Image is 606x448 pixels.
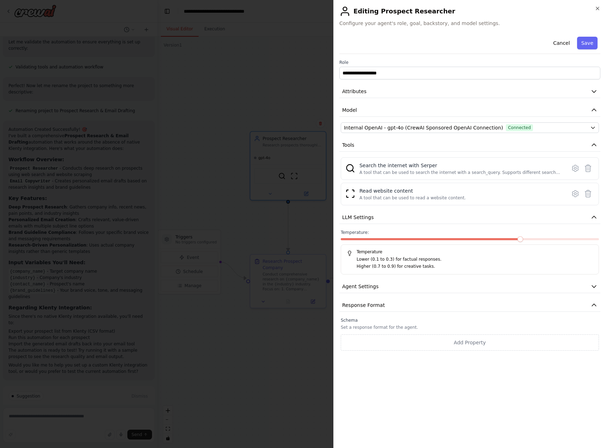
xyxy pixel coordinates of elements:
[339,20,600,27] span: Configure your agent's role, goal, backstory, and model settings.
[339,211,600,224] button: LLM Settings
[344,124,503,131] span: Internal OpenAI - gpt-4o (CrewAI Sponsored OpenAI Connection)
[359,170,562,175] div: A tool that can be used to search the internet with a search_query. Supports different search typ...
[339,60,600,65] label: Role
[341,317,599,323] label: Schema
[359,187,466,194] div: Read website content
[345,163,355,173] img: SerperDevTool
[342,141,354,149] span: Tools
[339,6,600,17] h2: Editing Prospect Researcher
[342,302,385,309] span: Response Format
[359,195,466,201] div: A tool that can be used to read a website content.
[342,88,366,95] span: Attributes
[569,187,582,200] button: Configure tool
[347,249,593,255] h5: Temperature
[342,283,378,290] span: Agent Settings
[341,334,599,351] button: Add Property
[549,37,574,49] button: Cancel
[339,104,600,117] button: Model
[359,162,562,169] div: Search the internet with Serper
[357,263,593,270] p: Higher (0.7 to 0.9) for creative tasks.
[339,85,600,98] button: Attributes
[345,189,355,199] img: ScrapeWebsiteTool
[357,256,593,263] p: Lower (0.1 to 0.3) for factual responses.
[569,162,582,175] button: Configure tool
[339,280,600,293] button: Agent Settings
[506,124,533,131] span: Connected
[342,107,357,114] span: Model
[342,214,374,221] span: LLM Settings
[341,122,599,133] button: Internal OpenAI - gpt-4o (CrewAI Sponsored OpenAI Connection)Connected
[339,299,600,312] button: Response Format
[577,37,598,49] button: Save
[341,230,369,235] span: Temperature:
[582,187,594,200] button: Delete tool
[339,139,600,152] button: Tools
[582,162,594,175] button: Delete tool
[341,325,599,330] p: Set a response format for the agent.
